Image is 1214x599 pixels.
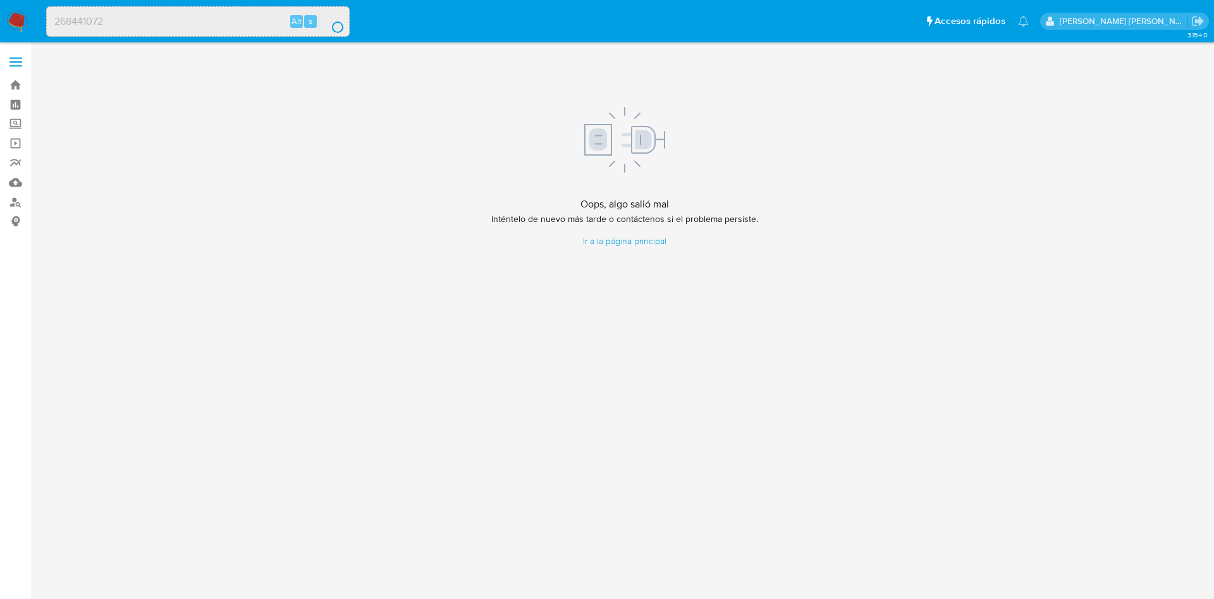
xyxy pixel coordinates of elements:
span: s [309,15,312,27]
p: sandra.helbardt@mercadolibre.com [1060,15,1187,27]
span: Alt [291,15,302,27]
button: search-icon [319,13,345,30]
a: Notificaciones [1018,16,1029,27]
span: Accesos rápidos [935,15,1005,28]
p: Inténtelo de nuevo más tarde o contáctenos si el problema persiste. [491,213,758,225]
input: Buscar usuario o caso... [47,13,349,30]
a: Ir a la página principal [491,235,758,247]
h4: Oops, algo salió mal [491,198,758,211]
a: Salir [1191,15,1205,28]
